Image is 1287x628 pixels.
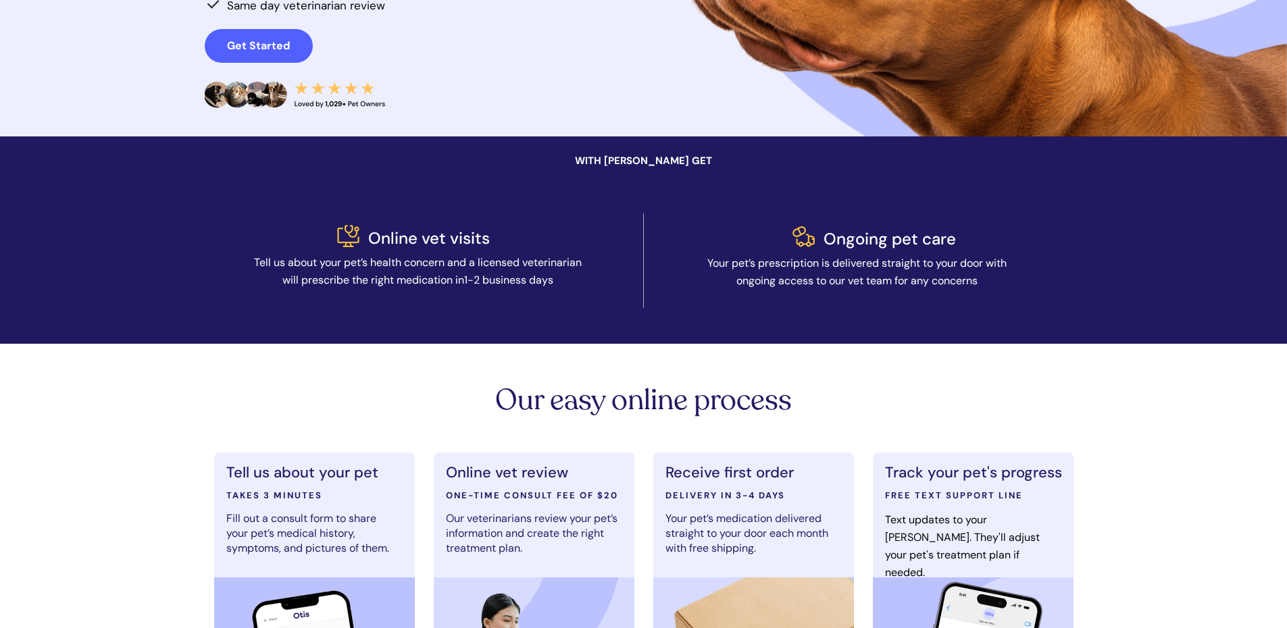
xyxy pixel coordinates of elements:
span: WITH [PERSON_NAME] GET [575,154,712,167]
span: Our easy online process [495,381,792,419]
span: Text updates to your [PERSON_NAME]. They'll adjust your pet's treatment plan if needed. [885,513,1040,579]
span: Your pet’s medication delivered straight to your door each month with free shipping. [665,511,828,555]
span: Track your pet's progress [885,463,1062,482]
span: Fill out a consult form to share your pet’s medical history, symptoms, and pictures of them. [226,511,389,555]
span: FREE TEXT SUPPORT LINE [885,490,1023,501]
span: DELIVERY IN 3-4 DAYS [665,490,785,501]
strong: Get Started [227,38,290,53]
a: Get Started [205,29,313,63]
span: Receive first order [665,463,794,482]
span: Online vet review [446,463,568,482]
span: 1-2 business days [464,273,553,287]
span: Online vet visits [368,228,490,248]
span: Tell us about your pet’s health concern and a licensed veterinarian will prescribe the right medi... [254,255,582,287]
span: TAKES 3 MINUTES [226,490,322,501]
span: Your pet’s prescription is delivered straight to your door with ongoing access to our vet team fo... [707,256,1007,288]
span: Tell us about your pet [226,463,378,482]
span: ONE-TIME CONSULT FEE OF $20 [446,490,618,501]
span: Ongoing pet care [824,228,956,249]
span: Our veterinarians review your pet’s information and create the right treatment plan. [446,511,617,555]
